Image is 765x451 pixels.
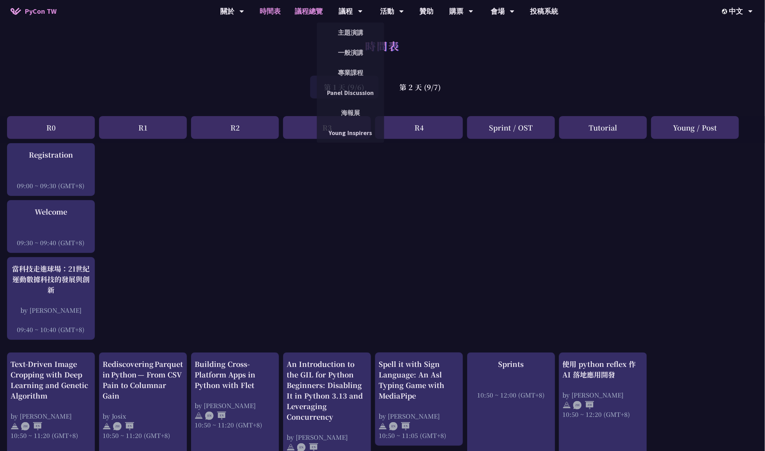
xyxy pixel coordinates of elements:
img: ZHEN.371966e.svg [113,422,134,431]
a: 主題演講 [317,24,384,41]
div: 10:50 ~ 11:05 (GMT+8) [379,431,459,440]
div: 當科技走進球場：21世紀運動數據科技的發展與創新 [11,263,91,295]
div: 10:50 ~ 11:20 (GMT+8) [195,420,275,429]
img: svg+xml;base64,PHN2ZyB4bWxucz0iaHR0cDovL3d3dy53My5vcmcvMjAwMC9zdmciIHdpZHRoPSIyNCIgaGVpZ2h0PSIyNC... [379,422,387,431]
div: 第 2 天 (9/7) [386,76,455,99]
a: Young Inspirers [317,125,384,141]
div: Registration [11,150,91,160]
div: Sprint / OST [467,116,555,139]
a: Text-Driven Image Cropping with Deep Learning and Genetic Algorithm by [PERSON_NAME] 10:50 ~ 11:2... [11,359,91,440]
img: ENEN.5a408d1.svg [205,412,226,420]
div: Building Cross-Platform Apps in Python with Flet [195,359,275,390]
img: ENEN.5a408d1.svg [389,422,410,431]
img: svg+xml;base64,PHN2ZyB4bWxucz0iaHR0cDovL3d3dy53My5vcmcvMjAwMC9zdmciIHdpZHRoPSIyNCIgaGVpZ2h0PSIyNC... [563,401,571,409]
div: by [PERSON_NAME] [11,306,91,315]
div: 使用 python reflex 作 AI 落地應用開發 [563,359,643,380]
div: Spell it with Sign Language: An Asl Typing Game with MediaPipe [379,359,459,401]
div: by [PERSON_NAME] [563,390,643,399]
img: ZHEN.371966e.svg [21,422,42,431]
a: PyCon TW [4,2,64,20]
div: Young / Post [651,116,739,139]
div: R4 [375,116,463,139]
a: 專業課程 [317,64,384,81]
div: by [PERSON_NAME] [287,433,367,442]
div: Rediscovering Parquet in Python — From CSV Pain to Columnar Gain [103,359,183,401]
div: 第 1 天 (9/6) [310,76,379,99]
div: R1 [99,116,187,139]
div: An Introduction to the GIL for Python Beginners: Disabling It in Python 3.13 and Leveraging Concu... [287,359,367,422]
a: 一般演講 [317,44,384,61]
a: 使用 python reflex 作 AI 落地應用開發 by [PERSON_NAME] 10:50 ~ 12:20 (GMT+8) [563,359,643,419]
div: 10:50 ~ 12:20 (GMT+8) [563,410,643,419]
a: Building Cross-Platform Apps in Python with Flet by [PERSON_NAME] 10:50 ~ 11:20 (GMT+8) [195,359,275,429]
a: Rediscovering Parquet in Python — From CSV Pain to Columnar Gain by Josix 10:50 ~ 11:20 (GMT+8) [103,359,183,440]
div: 10:50 ~ 11:20 (GMT+8) [103,431,183,440]
img: Locale Icon [722,9,729,14]
a: Panel Discussion [317,84,384,101]
div: R2 [191,116,279,139]
div: by [PERSON_NAME] [379,412,459,420]
div: by Josix [103,412,183,420]
div: 09:40 ~ 10:40 (GMT+8) [11,325,91,334]
span: PyCon TW [25,6,57,17]
div: 09:00 ~ 09:30 (GMT+8) [11,181,91,190]
div: 10:50 ~ 12:00 (GMT+8) [471,390,551,399]
img: svg+xml;base64,PHN2ZyB4bWxucz0iaHR0cDovL3d3dy53My5vcmcvMjAwMC9zdmciIHdpZHRoPSIyNCIgaGVpZ2h0PSIyNC... [195,412,203,420]
img: ZHZH.38617ef.svg [573,401,594,409]
img: svg+xml;base64,PHN2ZyB4bWxucz0iaHR0cDovL3d3dy53My5vcmcvMjAwMC9zdmciIHdpZHRoPSIyNCIgaGVpZ2h0PSIyNC... [103,422,111,431]
a: 當科技走進球場：21世紀運動數據科技的發展與創新 by [PERSON_NAME] 09:40 ~ 10:40 (GMT+8) [11,263,91,334]
div: Sprints [471,359,551,369]
img: Home icon of PyCon TW 2025 [11,8,21,15]
img: svg+xml;base64,PHN2ZyB4bWxucz0iaHR0cDovL3d3dy53My5vcmcvMjAwMC9zdmciIHdpZHRoPSIyNCIgaGVpZ2h0PSIyNC... [11,422,19,431]
div: 10:50 ~ 11:20 (GMT+8) [11,431,91,440]
div: by [PERSON_NAME] [11,412,91,420]
div: by [PERSON_NAME] [195,401,275,410]
div: R3 [283,116,371,139]
div: Text-Driven Image Cropping with Deep Learning and Genetic Algorithm [11,359,91,401]
div: R0 [7,116,95,139]
div: Welcome [11,207,91,217]
div: 09:30 ~ 09:40 (GMT+8) [11,238,91,247]
a: 海報展 [317,104,384,121]
div: Tutorial [559,116,647,139]
a: Spell it with Sign Language: An Asl Typing Game with MediaPipe by [PERSON_NAME] 10:50 ~ 11:05 (GM... [379,359,459,440]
